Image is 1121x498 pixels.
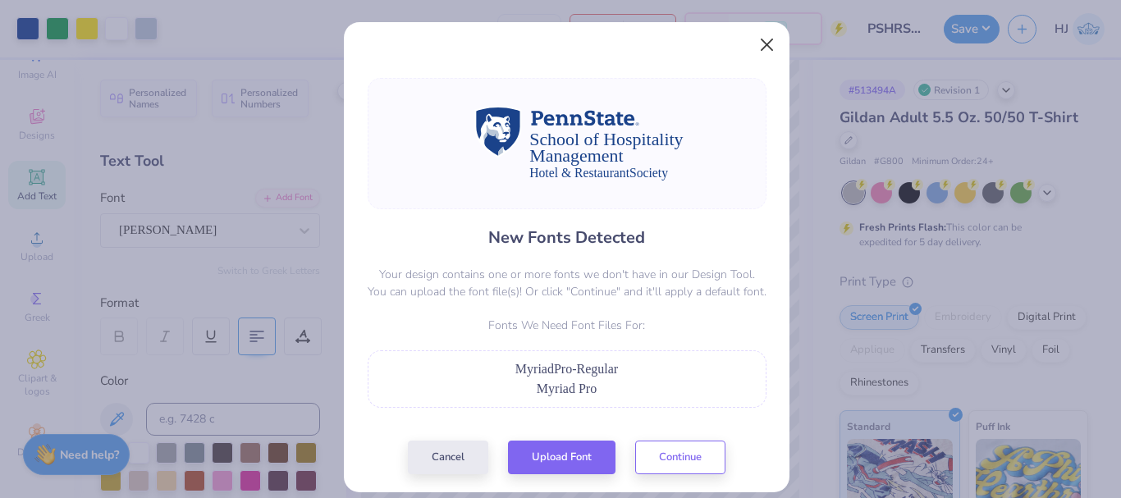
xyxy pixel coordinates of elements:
button: Cancel [408,441,488,474]
span: MyriadPro-Regular [515,362,618,376]
button: Upload Font [508,441,615,474]
button: Continue [635,441,725,474]
span: Myriad Pro [537,381,597,395]
p: Your design contains one or more fonts we don't have in our Design Tool. You can upload the font ... [368,266,766,300]
h4: New Fonts Detected [488,226,645,249]
p: Fonts We Need Font Files For: [368,317,766,334]
button: Close [752,30,783,61]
